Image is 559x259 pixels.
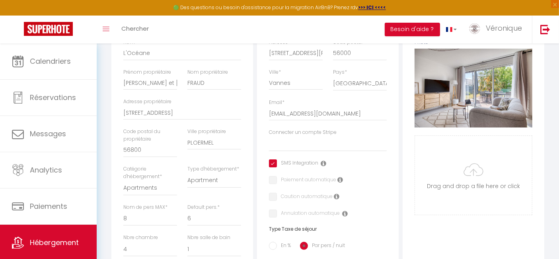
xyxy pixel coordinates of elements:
[123,69,171,76] label: Prénom propriétaire
[269,69,281,76] label: Ville
[123,128,177,143] label: Code postal du propriétaire
[123,204,168,211] label: Nom de pers MAX
[123,234,158,241] label: Nbre chambre
[469,23,481,34] img: ...
[463,16,532,43] a: ... Véronique
[123,165,177,181] label: Catégorie d'hébergement
[187,128,226,135] label: Ville propriétaire
[277,242,291,251] label: En %
[121,24,149,33] span: Chercher
[277,176,336,185] label: Paiement automatique
[269,129,337,136] label: Connecter un compte Stripe
[333,69,347,76] label: Pays
[123,98,171,106] label: Adresse propriétaire
[30,237,79,247] span: Hébergement
[30,92,76,102] span: Réservations
[187,165,239,173] label: Type d'hébergement
[187,234,230,241] label: Nbre salle de bain
[30,201,67,211] span: Paiements
[30,56,71,66] span: Calendriers
[358,4,386,11] a: >>> ICI <<<<
[187,69,228,76] label: Nom propriétaire
[308,242,345,251] label: Par pers / nuit
[24,22,73,36] img: Super Booking
[187,204,220,211] label: Default pers.
[269,226,387,232] h6: Type Taxe de séjour
[30,129,66,139] span: Messages
[269,99,284,106] label: Email
[385,23,440,36] button: Besoin d'aide ?
[486,23,522,33] span: Véronique
[277,193,333,202] label: Caution automatique
[540,24,550,34] img: logout
[115,16,155,43] a: Chercher
[30,165,62,175] span: Analytics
